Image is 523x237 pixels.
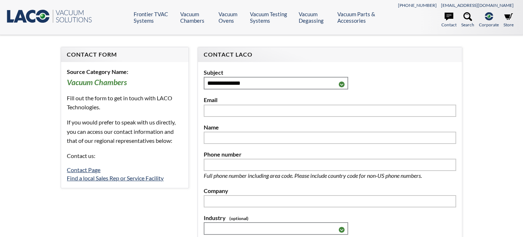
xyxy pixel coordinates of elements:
[67,118,182,145] p: If you would prefer to speak with us directly, you can access our contact information and that of...
[479,21,499,28] span: Corporate
[204,68,456,77] label: Subject
[67,175,164,181] a: Find a local Sales Rep or Service Facility
[67,78,182,88] h3: Vacuum Chambers
[250,11,293,24] a: Vacuum Testing Systems
[204,171,446,180] p: Full phone number including area code. Please include country code for non-US phone numbers.
[204,213,456,223] label: Industry
[67,93,182,112] p: Fill out the form to get in touch with LACO Technologies.
[398,3,437,8] a: [PHONE_NUMBER]
[204,95,456,105] label: Email
[337,11,388,24] a: Vacuum Parts & Accessories
[219,11,245,24] a: Vacuum Ovens
[204,51,456,58] h4: Contact LACO
[67,151,182,161] p: Contact us:
[67,68,128,75] b: Source Category Name:
[204,186,456,196] label: Company
[67,166,100,173] a: Contact Page
[503,12,514,28] a: Store
[441,12,457,28] a: Contact
[204,150,456,159] label: Phone number
[441,3,514,8] a: [EMAIL_ADDRESS][DOMAIN_NAME]
[67,51,182,58] h4: Contact Form
[461,12,474,28] a: Search
[299,11,332,24] a: Vacuum Degassing
[134,11,175,24] a: Frontier TVAC Systems
[180,11,213,24] a: Vacuum Chambers
[204,123,456,132] label: Name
